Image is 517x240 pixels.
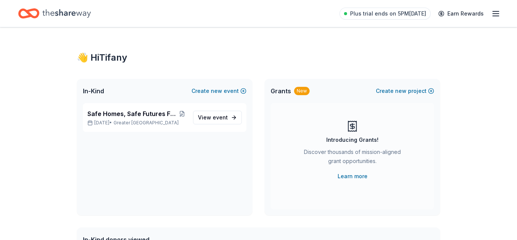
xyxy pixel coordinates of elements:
[198,113,228,122] span: View
[376,86,434,96] button: Createnewproject
[18,5,91,22] a: Home
[213,114,228,121] span: event
[83,86,104,96] span: In-Kind
[350,9,426,18] span: Plus trial ends on 5PM[DATE]
[271,86,291,96] span: Grants
[339,8,431,20] a: Plus trial ends on 5PM[DATE]
[211,86,222,96] span: new
[193,111,242,124] a: View event
[114,120,179,126] span: Greater [GEOGRAPHIC_DATA]
[87,109,178,118] span: Safe Homes, Safe Futures Family Resource Fair
[77,52,440,64] div: 👋 Hi Tifany
[395,86,406,96] span: new
[326,135,378,144] div: Introducing Grants!
[192,86,246,96] button: Createnewevent
[434,7,488,20] a: Earn Rewards
[294,87,310,95] div: New
[338,172,368,181] a: Learn more
[301,147,404,169] div: Discover thousands of mission-aligned grant opportunities.
[87,120,187,126] p: [DATE] •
